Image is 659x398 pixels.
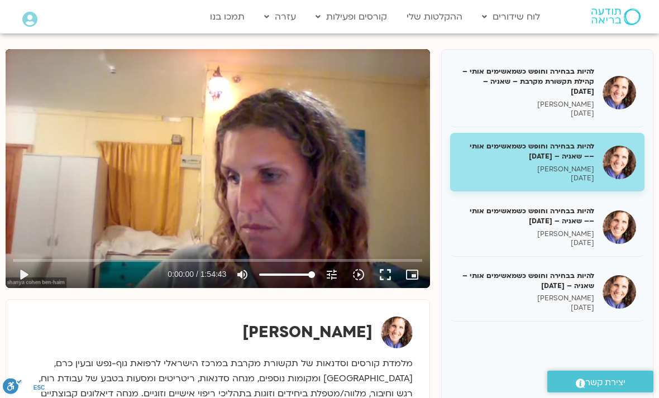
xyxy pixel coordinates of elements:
p: [DATE] [459,174,594,183]
img: תודעה בריאה [591,8,641,25]
p: [PERSON_NAME] [459,100,594,109]
img: להיות בבחירה וחופש כשמאשימים אותי –– שאניה – 21/05/25 [603,210,636,244]
a: ההקלטות שלי [401,6,468,27]
h5: להיות בבחירה וחופש כשמאשימים אותי –– שאניה – [DATE] [459,206,594,226]
h5: להיות בבחירה וחופש כשמאשימים אותי –– שאניה – [DATE] [459,141,594,161]
strong: [PERSON_NAME] [242,322,373,343]
p: [DATE] [459,303,594,313]
a: לוח שידורים [476,6,546,27]
a: קורסים ופעילות [310,6,393,27]
a: עזרה [259,6,302,27]
img: להיות בבחירה וחופש כשמאשימים אותי – שאניה – 28/05/25 [603,275,636,309]
p: [DATE] [459,109,594,118]
a: תמכו בנו [204,6,250,27]
span: יצירת קשר [585,375,625,390]
p: [DATE] [459,238,594,248]
img: להיות בבחירה וחופש כשמאשימים אותי – קהילת תקשורת מקרבת – שאניה – 07/05/35 [603,76,636,109]
p: [PERSON_NAME] [459,294,594,303]
a: יצירת קשר [547,371,653,392]
p: [PERSON_NAME] [459,229,594,239]
p: [PERSON_NAME] [459,165,594,174]
img: שאנייה כהן בן חיים [381,317,413,348]
img: להיות בבחירה וחופש כשמאשימים אותי –– שאניה – 14/05/25 [603,146,636,179]
h5: להיות בבחירה וחופש כשמאשימים אותי – שאניה – [DATE] [459,271,594,291]
h5: להיות בבחירה וחופש כשמאשימים אותי – קהילת תקשורת מקרבת – שאניה – [DATE] [459,66,594,97]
